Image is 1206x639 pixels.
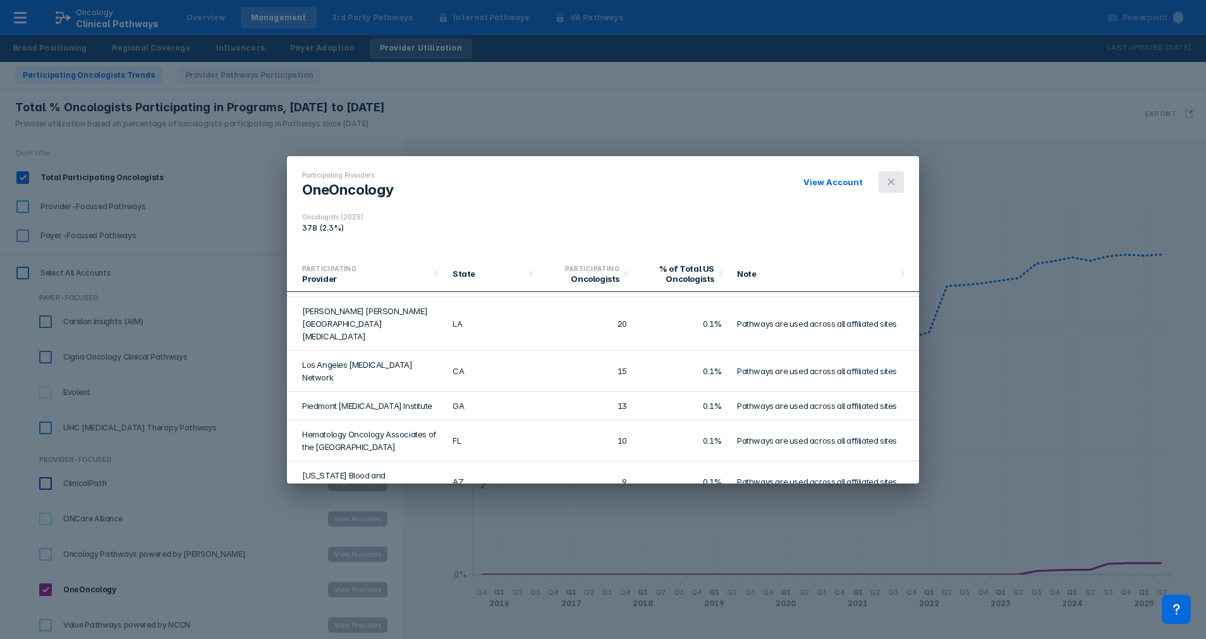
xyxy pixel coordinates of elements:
[287,351,445,392] td: Los Angeles [MEDICAL_DATA] Network
[737,269,896,279] div: Note
[635,461,729,502] td: 0.1%
[803,177,863,187] a: View Account
[729,420,919,461] td: Pathways are used across all affiliated sites
[729,297,919,351] td: Pathways are used across all affiliated sites
[1162,595,1191,624] div: Contact Support
[445,351,540,392] td: CA
[729,392,919,420] td: Pathways are used across all affiliated sites
[445,461,540,502] td: AZ
[302,223,363,233] div: 378 (2.3%)
[540,461,635,502] td: 9
[445,420,540,461] td: FL
[729,461,919,502] td: Pathways are used across all affiliated sites
[635,392,729,420] td: 0.1%
[302,213,363,221] div: Oncologists (2025)
[635,297,729,351] td: 0.1%
[302,274,430,284] div: Provider
[540,420,635,461] td: 10
[540,392,635,420] td: 13
[302,264,430,274] div: Participating
[445,392,540,420] td: GA
[642,264,714,284] div: % of Total US Oncologists
[729,351,919,392] td: Pathways are used across all affiliated sites
[547,264,619,274] div: Participating
[635,420,729,461] td: 0.1%
[287,392,445,420] td: Piedmont [MEDICAL_DATA] Institute
[302,181,394,198] h1: OneOncology
[287,297,445,351] td: [PERSON_NAME] [PERSON_NAME][GEOGRAPHIC_DATA][MEDICAL_DATA]
[540,351,635,392] td: 15
[540,297,635,351] td: 20
[547,274,619,284] div: Oncologists
[445,297,540,351] td: LA
[453,269,525,279] div: State
[302,171,394,179] div: Participating Providers
[635,351,729,392] td: 0.1%
[287,461,445,502] td: [US_STATE] Blood and [MEDICAL_DATA] Specialists
[287,420,445,461] td: Hematology Oncology Associates of the [GEOGRAPHIC_DATA]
